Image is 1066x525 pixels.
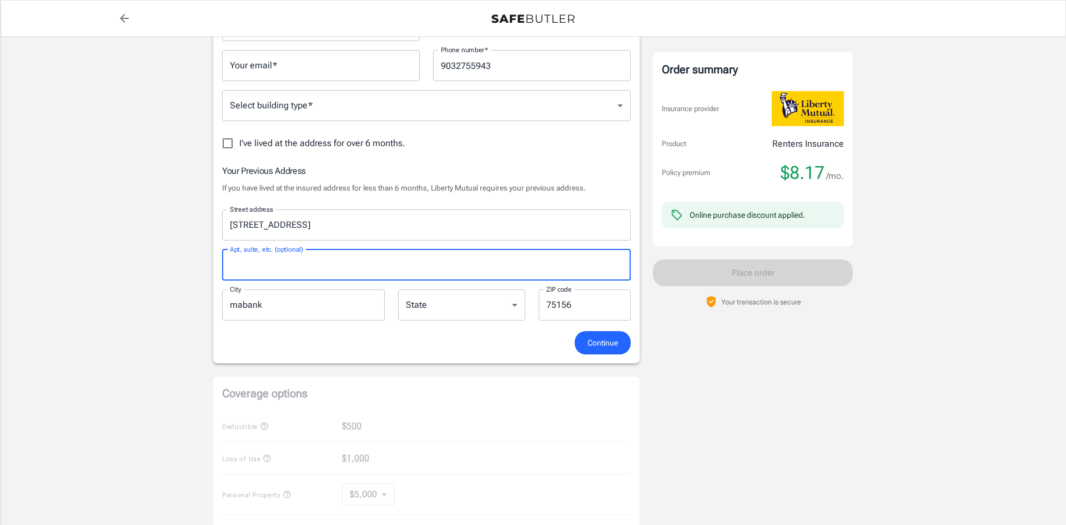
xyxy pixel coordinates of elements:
[222,164,631,178] h6: Your Previous Address
[772,137,844,151] p: Renters Insurance
[441,45,488,54] label: Phone number
[546,284,572,294] label: ZIP code
[721,297,801,307] p: Your transaction is secure
[222,50,420,81] input: Enter email
[587,336,618,350] span: Continue
[239,137,405,150] span: I've lived at the address for over 6 months.
[113,7,135,29] a: back to quotes
[575,331,631,355] button: Continue
[222,182,631,193] p: If you have lived at the insured address for less than 6 months, Liberty Mutual requires your pre...
[662,138,686,149] p: Product
[662,103,719,114] p: Insurance provider
[772,91,844,126] img: Liberty Mutual
[433,50,631,81] input: Enter number
[230,284,241,294] label: City
[230,244,303,254] label: Apt, suite, etc. (optional)
[662,61,844,78] div: Order summary
[690,209,805,221] div: Online purchase discount applied.
[662,167,710,178] p: Policy premium
[781,162,824,184] span: $8.17
[230,204,273,214] label: Street address
[826,168,844,184] span: /mo.
[491,14,575,23] img: Back to quotes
